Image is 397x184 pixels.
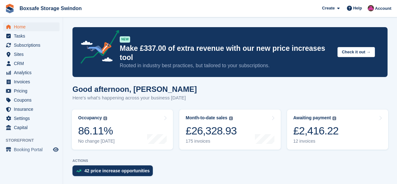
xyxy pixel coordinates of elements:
[72,159,388,163] p: ACTIONS
[120,62,332,69] p: Rooted in industry best practices, but tailored to your subscriptions.
[322,5,335,11] span: Create
[72,110,173,150] a: Occupancy 86.11% No change [DATE]
[293,139,339,144] div: 12 invoices
[14,123,52,132] span: Capital
[3,22,60,31] a: menu
[14,105,52,114] span: Insurance
[78,139,115,144] div: No change [DATE]
[14,59,52,68] span: CRM
[103,116,107,120] img: icon-info-grey-7440780725fd019a000dd9b08b2336e03edf1995a4989e88bcd33f0948082b44.svg
[75,30,119,66] img: price-adjustments-announcement-icon-8257ccfd72463d97f412b2fc003d46551f7dbcb40ab6d574587a9cd5c0d94...
[353,5,362,11] span: Help
[120,44,332,62] p: Make £337.00 of extra revenue with our new price increases tool
[368,5,374,11] img: Philip Matthews
[5,4,14,13] img: stora-icon-8386f47178a22dfd0bd8f6a31ec36ba5ce8667c1dd55bd0f319d3a0aa187defe.svg
[14,22,52,31] span: Home
[14,96,52,104] span: Coupons
[3,105,60,114] a: menu
[293,124,339,137] div: £2,416.22
[14,77,52,86] span: Invoices
[3,59,60,68] a: menu
[120,36,130,43] div: NEW
[186,124,237,137] div: £26,328.93
[84,168,150,173] div: 42 price increase opportunities
[3,68,60,77] a: menu
[3,145,60,154] a: menu
[14,68,52,77] span: Analytics
[186,139,237,144] div: 175 invoices
[3,86,60,95] a: menu
[14,86,52,95] span: Pricing
[6,137,63,144] span: Storefront
[14,32,52,40] span: Tasks
[293,115,331,121] div: Awaiting payment
[72,85,197,93] h1: Good afternoon, [PERSON_NAME]
[78,115,102,121] div: Occupancy
[3,77,60,86] a: menu
[332,116,336,120] img: icon-info-grey-7440780725fd019a000dd9b08b2336e03edf1995a4989e88bcd33f0948082b44.svg
[78,124,115,137] div: 86.11%
[72,165,156,179] a: 42 price increase opportunities
[179,110,280,150] a: Month-to-date sales £26,328.93 175 invoices
[3,114,60,123] a: menu
[3,50,60,59] a: menu
[14,41,52,50] span: Subscriptions
[17,3,84,14] a: Boxsafe Storage Swindon
[3,41,60,50] a: menu
[52,146,60,153] a: Preview store
[229,116,233,120] img: icon-info-grey-7440780725fd019a000dd9b08b2336e03edf1995a4989e88bcd33f0948082b44.svg
[337,47,375,57] button: Check it out →
[3,96,60,104] a: menu
[72,94,197,102] p: Here's what's happening across your business [DATE]
[76,169,81,172] img: price_increase_opportunities-93ffe204e8149a01c8c9dc8f82e8f89637d9d84a8eef4429ea346261dce0b2c0.svg
[14,145,52,154] span: Booking Portal
[186,115,227,121] div: Month-to-date sales
[375,5,391,12] span: Account
[14,114,52,123] span: Settings
[3,123,60,132] a: menu
[14,50,52,59] span: Sites
[3,32,60,40] a: menu
[287,110,388,150] a: Awaiting payment £2,416.22 12 invoices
